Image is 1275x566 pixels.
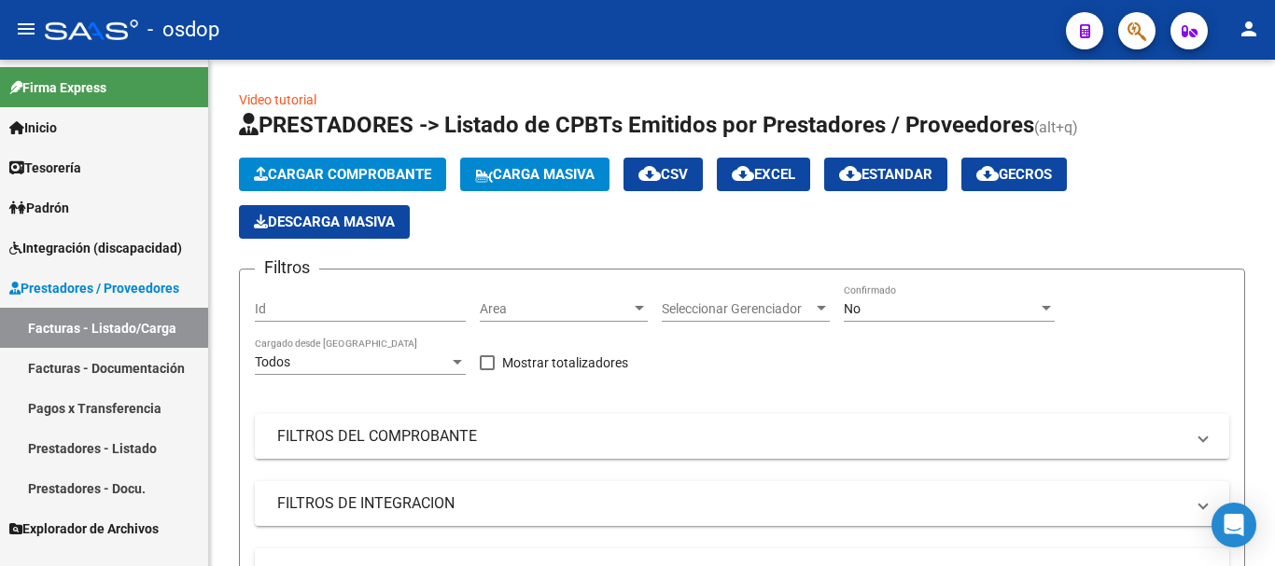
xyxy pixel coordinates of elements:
[277,426,1184,447] mat-panel-title: FILTROS DEL COMPROBANTE
[239,205,410,239] button: Descarga Masiva
[255,414,1229,459] mat-expansion-panel-header: FILTROS DEL COMPROBANTE
[239,205,410,239] app-download-masive: Descarga masiva de comprobantes (adjuntos)
[1034,118,1078,136] span: (alt+q)
[732,162,754,185] mat-icon: cloud_download
[1212,503,1256,547] div: Open Intercom Messenger
[976,166,1052,183] span: Gecros
[1238,18,1260,40] mat-icon: person
[839,162,862,185] mat-icon: cloud_download
[961,158,1067,191] button: Gecros
[717,158,810,191] button: EXCEL
[460,158,609,191] button: Carga Masiva
[638,166,688,183] span: CSV
[9,77,106,98] span: Firma Express
[976,162,999,185] mat-icon: cloud_download
[239,112,1034,138] span: PRESTADORES -> Listado de CPBTs Emitidos por Prestadores / Proveedores
[9,518,159,539] span: Explorador de Archivos
[239,92,316,107] a: Video tutorial
[839,166,932,183] span: Estandar
[9,278,179,298] span: Prestadores / Proveedores
[732,166,795,183] span: EXCEL
[480,301,631,317] span: Area
[9,238,182,258] span: Integración (discapacidad)
[9,198,69,218] span: Padrón
[475,166,595,183] span: Carga Masiva
[147,9,219,50] span: - osdop
[844,301,861,316] span: No
[277,493,1184,514] mat-panel-title: FILTROS DE INTEGRACION
[502,352,628,374] span: Mostrar totalizadores
[824,158,947,191] button: Estandar
[254,166,431,183] span: Cargar Comprobante
[638,162,661,185] mat-icon: cloud_download
[9,117,57,138] span: Inicio
[255,255,319,281] h3: Filtros
[15,18,37,40] mat-icon: menu
[255,481,1229,526] mat-expansion-panel-header: FILTROS DE INTEGRACION
[239,158,446,191] button: Cargar Comprobante
[662,301,813,317] span: Seleccionar Gerenciador
[623,158,703,191] button: CSV
[254,214,395,230] span: Descarga Masiva
[255,354,290,369] span: Todos
[9,158,81,178] span: Tesorería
